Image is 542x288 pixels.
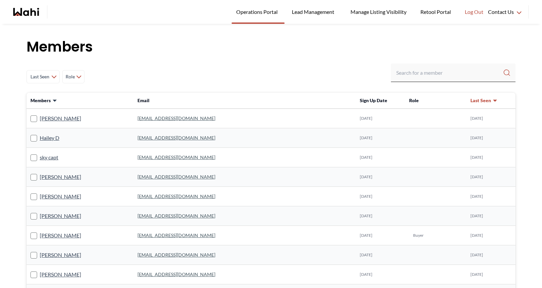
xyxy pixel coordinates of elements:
[356,206,405,226] td: [DATE]
[356,109,405,128] td: [DATE]
[349,8,408,16] span: Manage Listing Visibility
[413,233,424,238] span: Buyer
[466,187,515,206] td: [DATE]
[137,252,215,258] a: [EMAIL_ADDRESS][DOMAIN_NAME]
[470,97,498,104] button: Last Seen
[137,98,149,103] span: Email
[466,245,515,265] td: [DATE]
[470,97,491,104] span: Last Seen
[40,212,81,220] a: [PERSON_NAME]
[30,97,57,104] button: Members
[466,109,515,128] td: [DATE]
[137,193,215,199] a: [EMAIL_ADDRESS][DOMAIN_NAME]
[409,98,419,103] span: Role
[356,245,405,265] td: [DATE]
[465,8,483,16] span: Log Out
[40,192,81,201] a: [PERSON_NAME]
[236,8,280,16] span: Operations Portal
[137,115,215,121] a: [EMAIL_ADDRESS][DOMAIN_NAME]
[137,232,215,238] a: [EMAIL_ADDRESS][DOMAIN_NAME]
[40,134,59,142] a: Hailey D
[466,128,515,148] td: [DATE]
[466,167,515,187] td: [DATE]
[292,8,337,16] span: Lead Management
[466,226,515,245] td: [DATE]
[356,148,405,167] td: [DATE]
[396,67,503,79] input: Search input
[29,71,50,83] span: Last Seen
[360,98,387,103] span: Sign Up Date
[13,8,39,16] a: Wahi homepage
[40,231,81,240] a: [PERSON_NAME]
[40,251,81,259] a: [PERSON_NAME]
[356,128,405,148] td: [DATE]
[356,187,405,206] td: [DATE]
[356,226,405,245] td: [DATE]
[40,173,81,181] a: [PERSON_NAME]
[30,97,51,104] span: Members
[137,154,215,160] a: [EMAIL_ADDRESS][DOMAIN_NAME]
[356,265,405,284] td: [DATE]
[40,270,81,279] a: [PERSON_NAME]
[466,148,515,167] td: [DATE]
[65,71,75,83] span: Role
[466,265,515,284] td: [DATE]
[137,271,215,277] a: [EMAIL_ADDRESS][DOMAIN_NAME]
[420,8,453,16] span: Retool Portal
[137,135,215,141] a: [EMAIL_ADDRESS][DOMAIN_NAME]
[40,153,58,162] a: sky capt
[137,213,215,219] a: [EMAIL_ADDRESS][DOMAIN_NAME]
[466,206,515,226] td: [DATE]
[40,114,81,123] a: [PERSON_NAME]
[356,167,405,187] td: [DATE]
[137,174,215,180] a: [EMAIL_ADDRESS][DOMAIN_NAME]
[27,37,515,57] h1: Members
